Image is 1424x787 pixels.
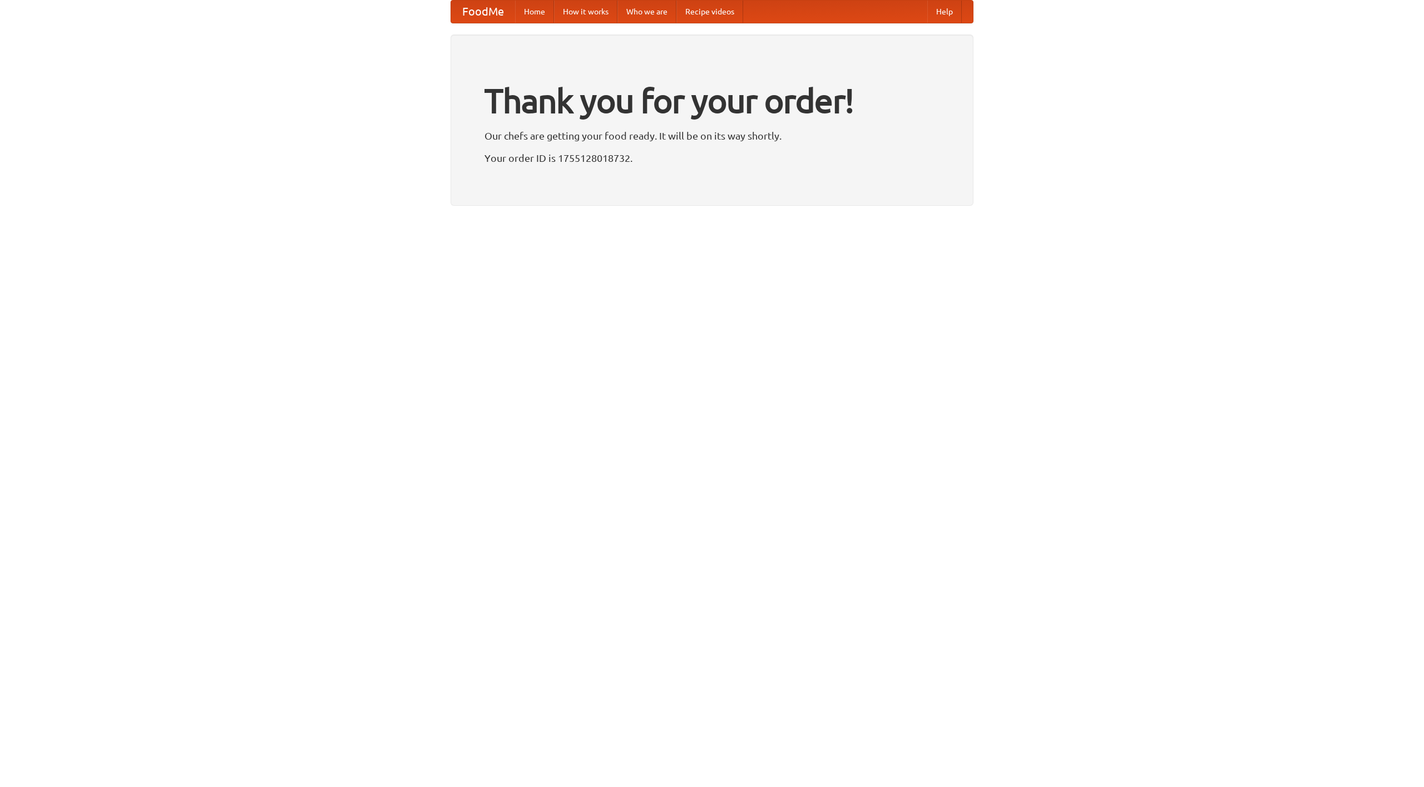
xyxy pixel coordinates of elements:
a: Who we are [617,1,676,23]
a: Help [927,1,962,23]
a: How it works [554,1,617,23]
a: Home [515,1,554,23]
p: Your order ID is 1755128018732. [484,150,940,166]
a: FoodMe [451,1,515,23]
p: Our chefs are getting your food ready. It will be on its way shortly. [484,127,940,144]
a: Recipe videos [676,1,743,23]
h1: Thank you for your order! [484,74,940,127]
